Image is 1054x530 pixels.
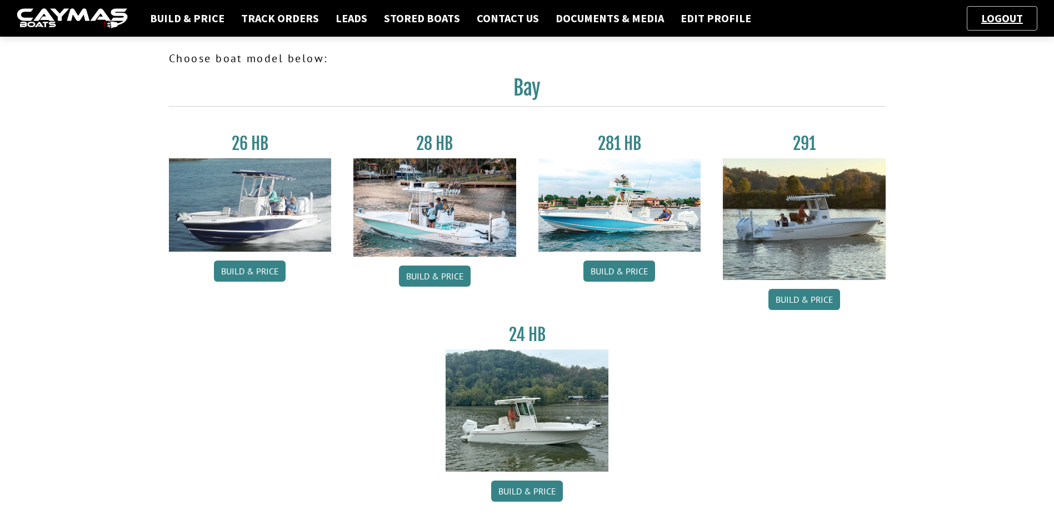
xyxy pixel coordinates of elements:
h3: 26 HB [169,133,332,154]
img: 26_new_photo_resized.jpg [169,158,332,252]
img: 291_Thumbnail.jpg [723,158,886,280]
a: Logout [976,11,1028,25]
a: Build & Price [399,266,471,287]
a: Documents & Media [550,11,670,26]
h3: 281 HB [538,133,701,154]
a: Leads [330,11,373,26]
img: 28-hb-twin.jpg [538,158,701,252]
a: Build & Price [768,289,840,310]
img: caymas-dealer-connect-2ed40d3bc7270c1d8d7ffb4b79bf05adc795679939227970def78ec6f6c03838.gif [17,8,128,29]
a: Contact Us [471,11,545,26]
a: Build & Price [583,261,655,282]
p: Choose boat model below: [169,50,886,67]
a: Build & Price [214,261,286,282]
a: Build & Price [491,481,563,502]
a: Build & Price [144,11,230,26]
img: 24_HB_thumbnail.jpg [446,349,608,471]
a: Stored Boats [378,11,466,26]
h3: 28 HB [353,133,516,154]
h3: 24 HB [446,324,608,345]
a: Track Orders [236,11,324,26]
img: 28_hb_thumbnail_for_caymas_connect.jpg [353,158,516,257]
h2: Bay [169,76,886,107]
h3: 291 [723,133,886,154]
a: Edit Profile [675,11,757,26]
